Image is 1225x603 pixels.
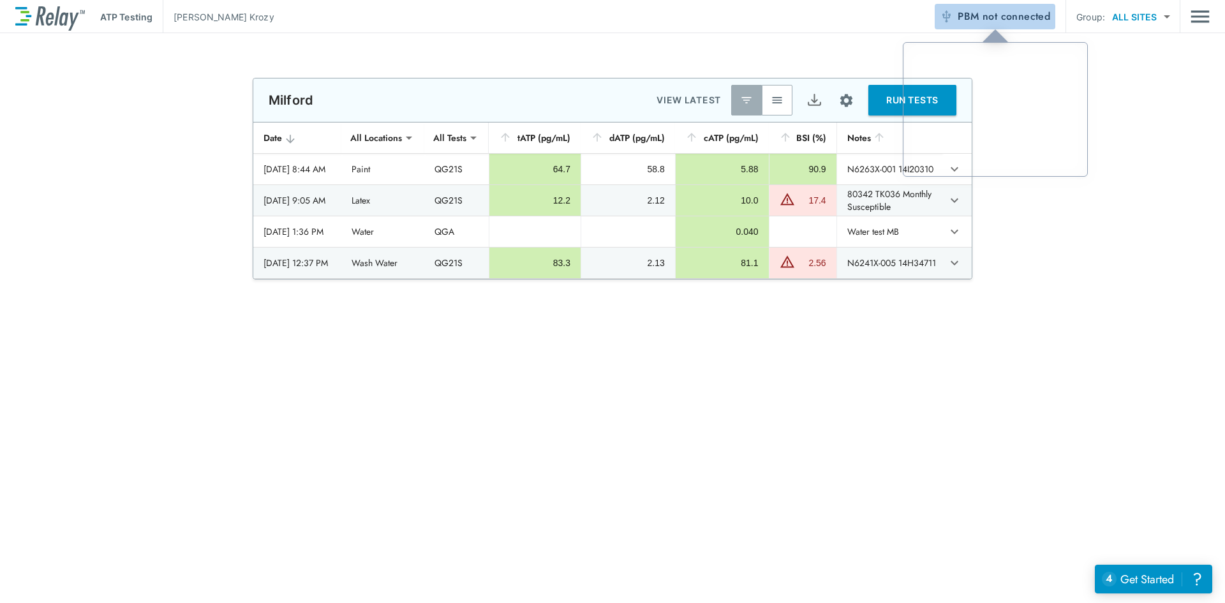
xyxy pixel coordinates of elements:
button: PBM not connected [935,4,1055,29]
td: Latex [341,185,424,216]
img: Offline Icon [940,10,953,23]
span: not connected [983,9,1050,24]
iframe: Resource center [1095,565,1212,593]
td: Paint [341,154,424,184]
div: cATP (pg/mL) [685,130,759,145]
td: 80342 TK036 Monthly Susceptible [836,185,943,216]
td: N6263X-001 14I20310 [836,154,943,184]
div: 64.7 [500,163,570,175]
p: ATP Testing [100,10,152,24]
img: Drawer Icon [1191,4,1210,29]
div: BSI (%) [779,130,826,145]
td: QGA [424,216,489,247]
div: 5.88 [686,163,759,175]
img: Warning [780,254,795,269]
div: 90.9 [780,163,826,175]
div: 10.0 [686,194,759,207]
td: QG21S [424,185,489,216]
table: sticky table [253,123,972,279]
div: 83.3 [500,257,570,269]
div: Notes [847,130,933,145]
span: PBM [958,8,1050,26]
img: View All [771,94,783,107]
div: [DATE] 9:05 AM [264,194,331,207]
img: Latest [740,94,753,107]
div: tATP (pg/mL) [499,130,570,145]
button: Export [799,85,829,115]
div: 2.56 [798,257,826,269]
div: 0.040 [686,225,759,238]
button: Site setup [829,84,863,117]
div: 2.12 [591,194,665,207]
p: Milford [269,93,313,108]
td: Wash Water [341,248,424,278]
td: N6241X-005 14H34711 [836,248,943,278]
div: [DATE] 12:37 PM [264,257,331,269]
button: expand row [944,252,965,274]
button: expand row [944,190,965,211]
img: Settings Icon [838,93,854,108]
img: Warning [780,191,795,207]
div: [DATE] 8:44 AM [264,163,331,175]
img: LuminUltra Relay [15,3,85,31]
img: Export Icon [806,93,822,108]
p: VIEW LATEST [657,93,721,108]
p: Group: [1076,10,1105,24]
div: All Locations [341,125,411,151]
div: 12.2 [500,194,570,207]
td: QG21S [424,248,489,278]
div: [DATE] 1:36 PM [264,225,331,238]
button: RUN TESTS [868,85,956,115]
button: Main menu [1191,4,1210,29]
div: All Tests [424,125,475,151]
button: expand row [944,221,965,242]
div: 17.4 [798,194,826,207]
iframe: tooltip [903,43,1087,176]
div: dATP (pg/mL) [591,130,665,145]
td: Water [341,216,424,247]
p: [PERSON_NAME] Krozy [174,10,274,24]
td: QG21S [424,154,489,184]
div: 58.8 [591,163,665,175]
th: Date [253,123,341,154]
div: 2.13 [591,257,665,269]
td: Water test MB [836,216,943,247]
div: 81.1 [686,257,759,269]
